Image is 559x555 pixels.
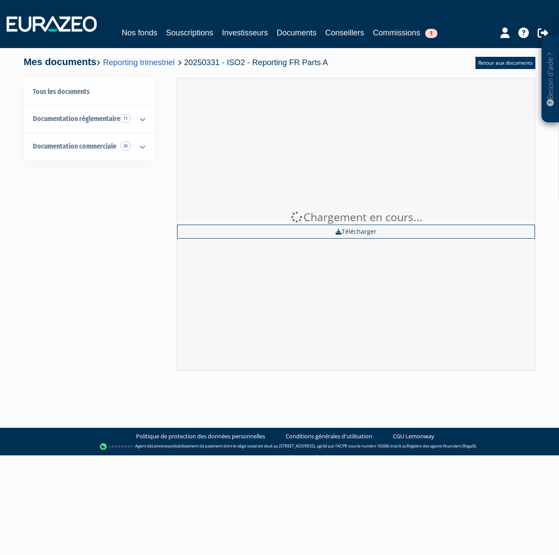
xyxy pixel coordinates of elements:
[177,225,535,239] a: Télécharger
[166,27,213,39] a: Souscriptions
[152,443,172,449] a: Lemonway
[122,27,157,39] a: Nos fonds
[100,442,133,451] img: logo-lemonway.png
[177,209,535,225] div: Chargement en cours...
[475,57,535,69] a: Retour aux documents
[103,58,175,67] a: Reporting trimestriel
[7,16,97,32] img: 1732889491-logotype_eurazeo_blanc_rvb.png
[24,133,154,160] a: Documentation commerciale 26
[33,114,120,123] span: Documentation règlementaire
[24,78,154,106] a: Tous les documents
[24,57,328,67] h4: Mes documents
[277,27,317,39] a: Documents
[325,27,364,39] a: Conseillers
[24,105,154,133] a: Documentation règlementaire 11
[9,442,550,451] div: - Agent de (établissement de paiement dont le siège social est situé au [STREET_ADDRESS], agréé p...
[393,432,434,441] a: CGU Lemonway
[184,58,328,67] span: 20250331 - ISO2 - Reporting FR Parts A
[120,114,131,123] span: 11
[33,142,116,150] span: Documentation commerciale
[222,27,268,39] a: Investisseurs
[407,443,476,449] a: Registre des agents financiers (Regafi)
[373,27,437,39] a: Commissions1
[136,432,265,441] a: Politique de protection des données personnelles
[286,432,372,441] a: Conditions générales d'utilisation
[120,142,131,150] span: 26
[425,29,437,38] span: 1
[545,40,556,118] p: Besoin d'aide ?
